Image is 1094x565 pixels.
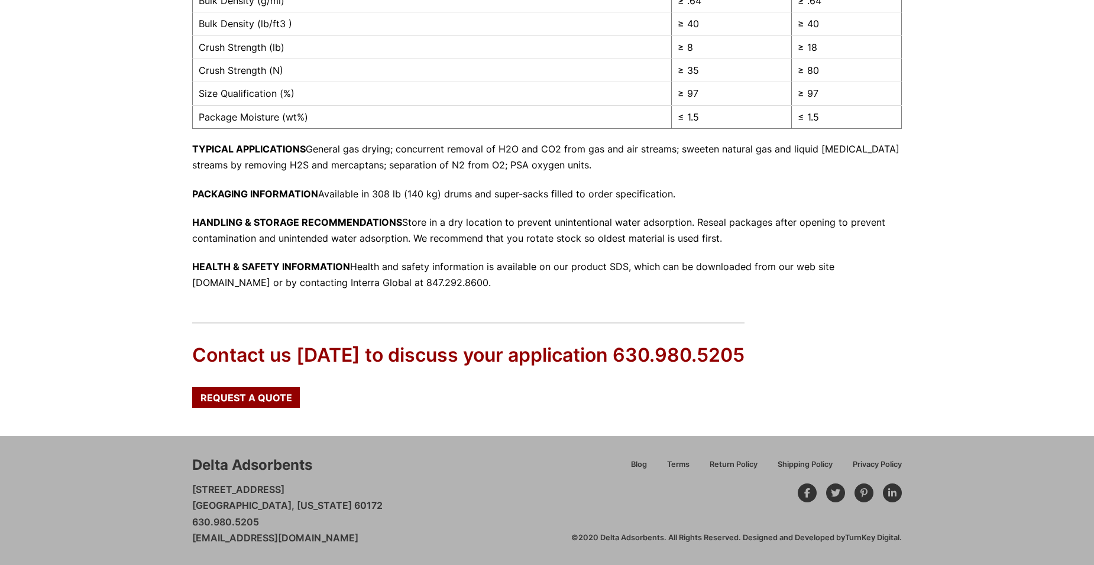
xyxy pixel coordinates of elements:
div: Contact us [DATE] to discuss your application 630.980.5205 [192,342,745,369]
div: Delta Adsorbents [192,455,312,475]
a: [EMAIL_ADDRESS][DOMAIN_NAME] [192,532,358,544]
td: Crush Strength (N) [193,59,672,82]
p: Health and safety information is available on our product SDS, which can be downloaded from our w... [192,259,902,291]
strong: HEALTH & SAFETY INFORMATION [192,261,350,272]
td: Bulk Density (lb/ft3 ) [193,12,672,35]
td: ≤ 1.5 [672,105,792,128]
p: Available in 308 lb (140 kg) drums and super-sacks filled to order specification. [192,186,902,202]
a: Privacy Policy [843,458,902,479]
a: Request a Quote [192,387,300,407]
td: ≤ 1.5 [792,105,902,128]
span: Privacy Policy [853,461,902,469]
span: Blog [631,461,647,469]
div: ©2020 Delta Adsorbents. All Rights Reserved. Designed and Developed by . [571,532,902,543]
span: Terms [667,461,690,469]
a: Terms [657,458,700,479]
span: Return Policy [710,461,758,469]
a: Return Policy [700,458,768,479]
span: Shipping Policy [778,461,833,469]
a: TurnKey Digital [845,533,899,542]
a: Blog [621,458,657,479]
p: [STREET_ADDRESS] [GEOGRAPHIC_DATA], [US_STATE] 60172 630.980.5205 [192,482,383,546]
p: General gas drying; concurrent removal of H2O and CO2 from gas and air streams; sweeten natural g... [192,141,902,173]
strong: TYPICAL APPLICATIONS [192,143,306,155]
strong: HANDLING & STORAGE RECOMMENDATIONS [192,216,402,228]
td: ≥ 80 [792,59,902,82]
td: ≥ 97 [672,82,792,105]
td: Package Moisture (wt%) [193,105,672,128]
td: ≥ 18 [792,35,902,59]
td: ≥ 40 [672,12,792,35]
td: ≥ 35 [672,59,792,82]
td: Crush Strength (lb) [193,35,672,59]
strong: PACKAGING INFORMATION [192,188,318,200]
p: Store in a dry location to prevent unintentional water adsorption. Reseal packages after opening ... [192,215,902,246]
td: ≥ 40 [792,12,902,35]
td: ≥ 97 [792,82,902,105]
td: Size Qualification (%) [193,82,672,105]
a: Shipping Policy [768,458,843,479]
td: ≥ 8 [672,35,792,59]
span: Request a Quote [200,393,292,402]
